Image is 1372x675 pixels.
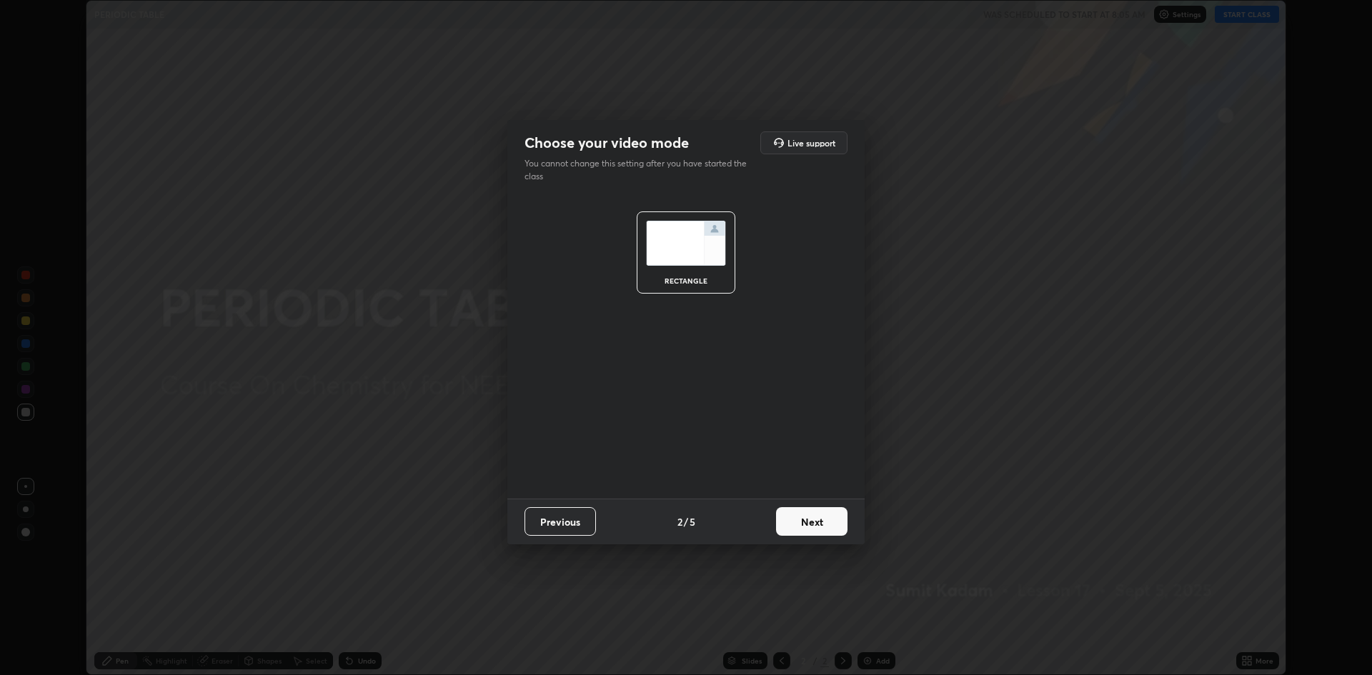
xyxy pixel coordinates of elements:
[776,507,847,536] button: Next
[646,221,726,266] img: normalScreenIcon.ae25ed63.svg
[525,507,596,536] button: Previous
[657,277,715,284] div: rectangle
[684,514,688,529] h4: /
[525,134,689,152] h2: Choose your video mode
[690,514,695,529] h4: 5
[787,139,835,147] h5: Live support
[677,514,682,529] h4: 2
[525,157,756,183] p: You cannot change this setting after you have started the class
